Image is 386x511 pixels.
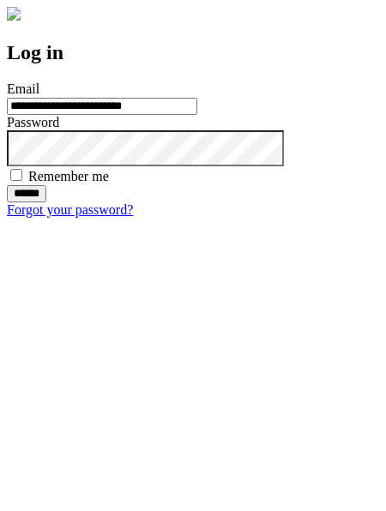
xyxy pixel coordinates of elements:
a: Forgot your password? [7,202,133,217]
label: Remember me [28,169,109,183]
label: Password [7,115,59,129]
h2: Log in [7,41,379,64]
img: logo-4e3dc11c47720685a147b03b5a06dd966a58ff35d612b21f08c02c0306f2b779.png [7,7,21,21]
label: Email [7,81,39,96]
